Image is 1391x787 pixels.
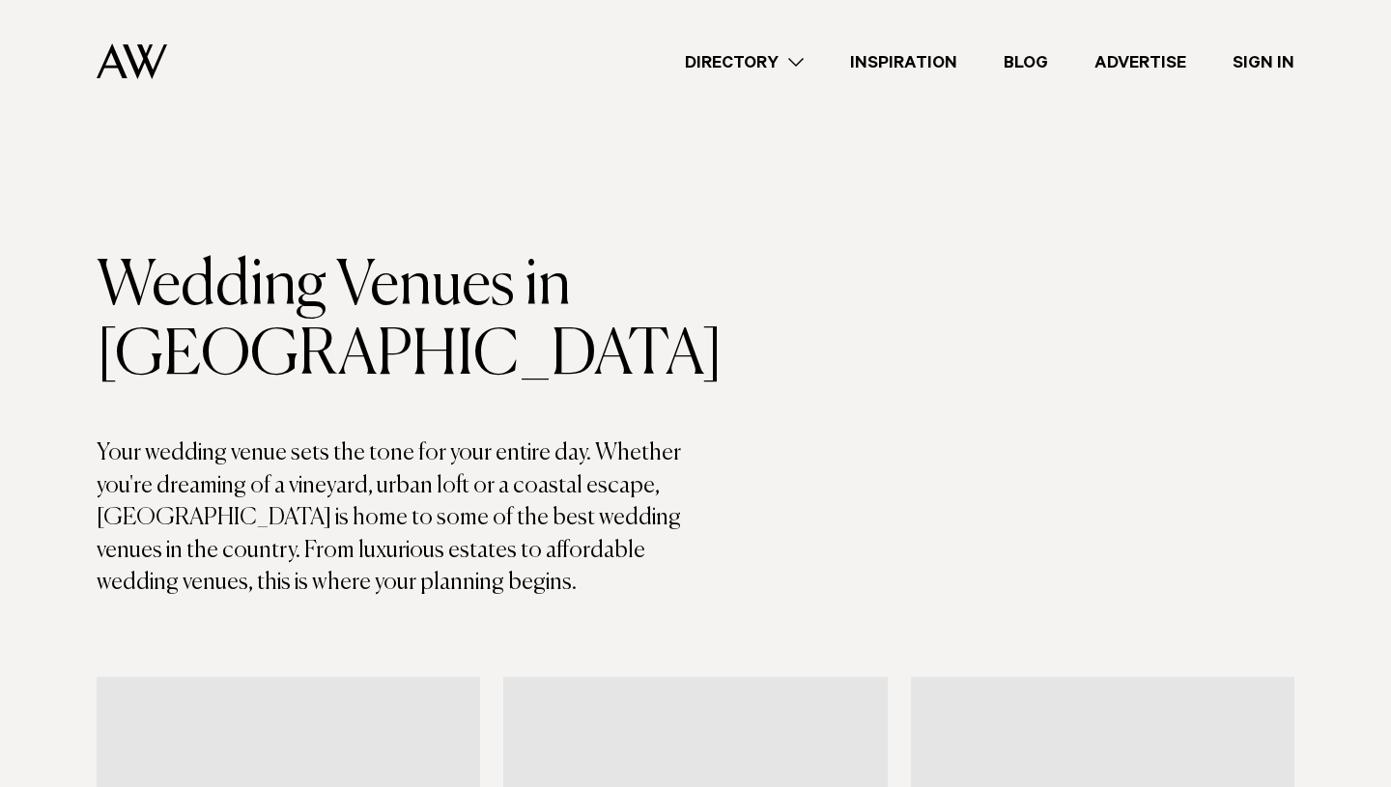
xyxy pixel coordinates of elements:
[1209,49,1318,75] a: Sign In
[97,252,695,391] h1: Wedding Venues in [GEOGRAPHIC_DATA]
[1071,49,1209,75] a: Advertise
[662,49,827,75] a: Directory
[97,43,167,79] img: Auckland Weddings Logo
[97,437,695,600] p: Your wedding venue sets the tone for your entire day. Whether you're dreaming of a vineyard, urba...
[827,49,980,75] a: Inspiration
[980,49,1071,75] a: Blog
